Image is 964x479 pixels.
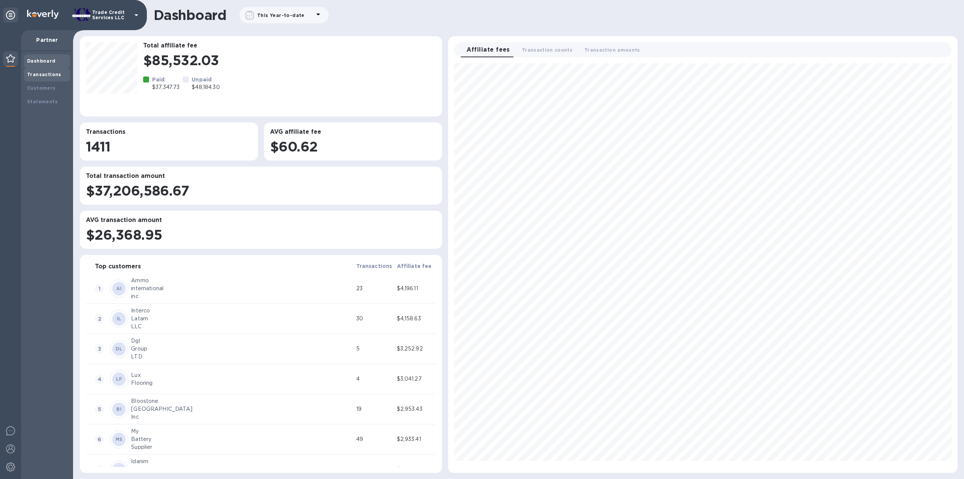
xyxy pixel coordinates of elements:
[95,465,104,474] span: 7
[356,345,394,353] div: 5
[86,173,436,180] h3: Total transaction amount
[116,376,122,382] b: LF
[95,405,104,414] span: 5
[131,435,353,443] div: Battery
[27,99,58,104] b: Statements
[131,405,353,413] div: [GEOGRAPHIC_DATA]
[143,52,436,68] h1: $85,532.03
[95,375,104,384] span: 4
[3,8,18,23] div: Unpin categories
[131,371,353,379] div: Lux
[131,465,353,473] div: Food
[27,10,59,19] img: Logo
[131,292,353,300] div: inc
[397,435,435,443] div: $2,933.41
[270,139,436,155] h1: $60.62
[131,307,353,315] div: Interco
[356,262,392,271] span: Transactions
[397,315,435,323] div: $4,158.63
[86,139,252,155] h1: 1411
[270,129,436,136] h3: AVG affiliate fee
[152,83,180,91] p: $37,347.73
[192,76,220,83] p: Unpaid
[584,46,640,54] span: Transaction amounts
[131,397,353,405] div: Bloostone
[154,7,226,23] h1: Dashboard
[27,72,61,77] b: Transactions
[467,44,510,55] span: Affiliate fees
[86,227,436,243] h1: $26,368.95
[397,465,435,473] div: $2,910.12
[95,435,104,444] span: 6
[116,406,122,412] b: BI
[131,337,353,345] div: Dgl
[131,323,353,331] div: LLC
[92,10,130,20] p: Trade Credit Services LLC
[143,42,436,49] h3: Total affiliate fee
[27,58,56,64] b: Dashboard
[131,285,353,292] div: international
[397,375,435,383] div: $3,041.27
[356,405,394,413] div: 19
[95,263,141,270] h3: Top customers
[131,277,353,285] div: Ammo
[397,285,435,292] div: $4,196.11
[116,286,122,291] b: AI
[152,76,180,83] p: Paid
[117,316,122,321] b: IL
[27,85,56,91] b: Customers
[397,263,432,269] b: Affiliate fee
[356,375,394,383] div: 4
[86,217,436,224] h3: AVG transaction amount
[131,353,353,361] div: LTD
[116,436,123,442] b: MS
[131,379,353,387] div: Flooring
[257,12,305,18] b: This Year-to-date
[131,345,353,353] div: Group
[356,435,394,443] div: 49
[117,467,121,472] b: II
[86,183,436,199] h1: $37,206,586.67
[6,54,15,63] img: Partner
[397,405,435,413] div: $2,953.43
[86,129,252,136] h3: Transactions
[397,262,432,271] span: Affiliate fee
[131,427,353,435] div: My
[356,315,394,323] div: 30
[356,263,392,269] b: Transactions
[522,46,572,54] span: Transaction counts
[131,413,353,421] div: Inc
[131,443,353,451] div: Supplier
[116,346,122,352] b: DL
[131,458,353,465] div: Idanim
[95,314,104,323] span: 2
[95,344,104,354] span: 3
[192,83,220,91] p: $48,184.30
[356,285,394,292] div: 23
[95,284,104,293] span: 1
[131,315,353,323] div: Latam
[397,345,435,353] div: $3,252.92
[27,36,67,44] p: Partner
[356,465,394,473] div: 45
